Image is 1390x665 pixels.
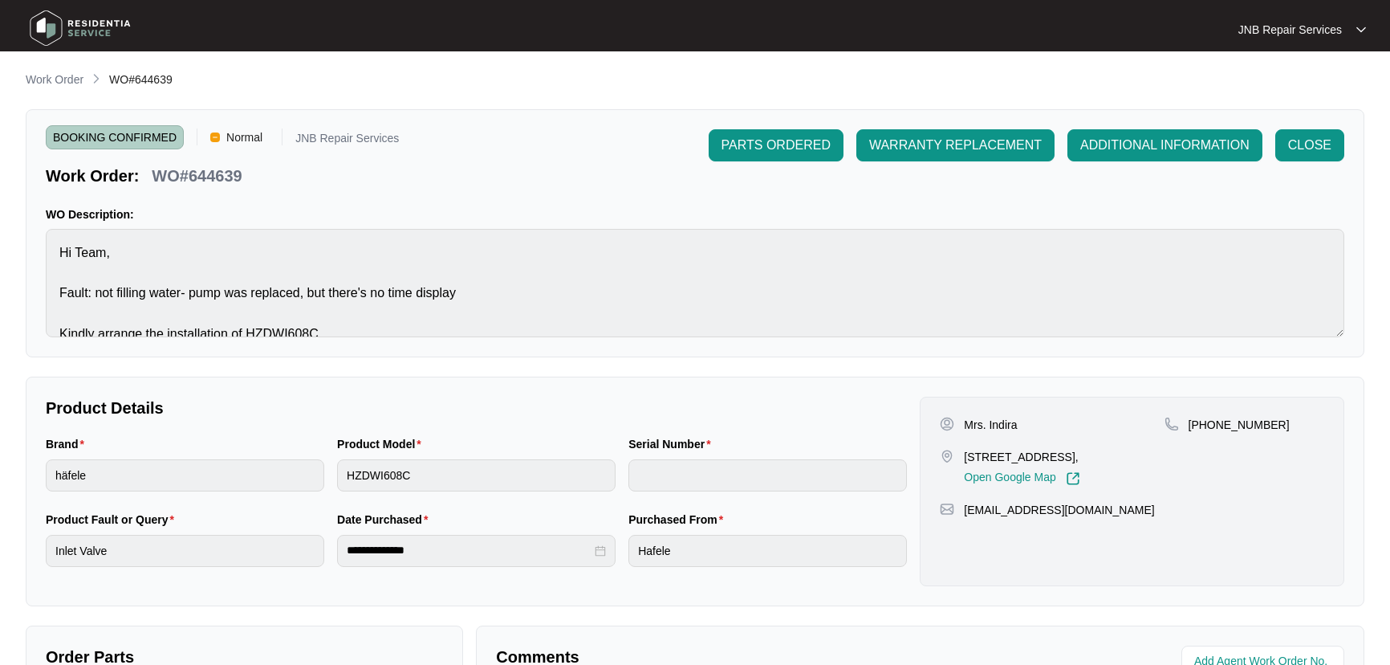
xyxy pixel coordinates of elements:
[628,535,907,567] input: Purchased From
[152,165,242,187] p: WO#644639
[26,71,83,88] p: Work Order
[628,436,717,452] label: Serial Number
[1189,417,1290,433] p: [PHONE_NUMBER]
[46,229,1344,337] textarea: Hi Team, Fault: not filling water- pump was replaced, but there's no time display Kindly arrange ...
[46,206,1344,222] p: WO Description:
[295,133,399,149] p: JNB Repair Services
[1080,136,1250,155] span: ADDITIONAL INFORMATION
[1275,129,1344,161] button: CLOSE
[1067,129,1262,161] button: ADDITIONAL INFORMATION
[940,449,954,463] img: map-pin
[46,535,324,567] input: Product Fault or Query
[1356,26,1366,34] img: dropdown arrow
[337,436,428,452] label: Product Model
[940,502,954,516] img: map-pin
[109,73,173,86] span: WO#644639
[869,136,1042,155] span: WARRANTY REPLACEMENT
[964,449,1079,465] p: [STREET_ADDRESS],
[46,125,184,149] span: BOOKING CONFIRMED
[210,133,220,142] img: Vercel Logo
[709,129,843,161] button: PARTS ORDERED
[628,459,907,492] input: Serial Number
[337,459,616,492] input: Product Model
[940,417,954,431] img: user-pin
[628,512,730,528] label: Purchased From
[856,129,1055,161] button: WARRANTY REPLACEMENT
[46,512,181,528] label: Product Fault or Query
[964,471,1079,486] a: Open Google Map
[46,436,91,452] label: Brand
[46,397,907,419] p: Product Details
[1164,417,1179,431] img: map-pin
[337,512,434,528] label: Date Purchased
[964,417,1017,433] p: Mrs. Indira
[46,459,324,492] input: Brand
[220,125,269,149] span: Normal
[90,72,103,85] img: chevron-right
[964,502,1154,518] p: [EMAIL_ADDRESS][DOMAIN_NAME]
[721,136,831,155] span: PARTS ORDERED
[22,71,87,89] a: Work Order
[347,542,591,559] input: Date Purchased
[1066,471,1080,486] img: Link-External
[1238,22,1342,38] p: JNB Repair Services
[46,165,139,187] p: Work Order:
[24,4,136,52] img: residentia service logo
[1288,136,1331,155] span: CLOSE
